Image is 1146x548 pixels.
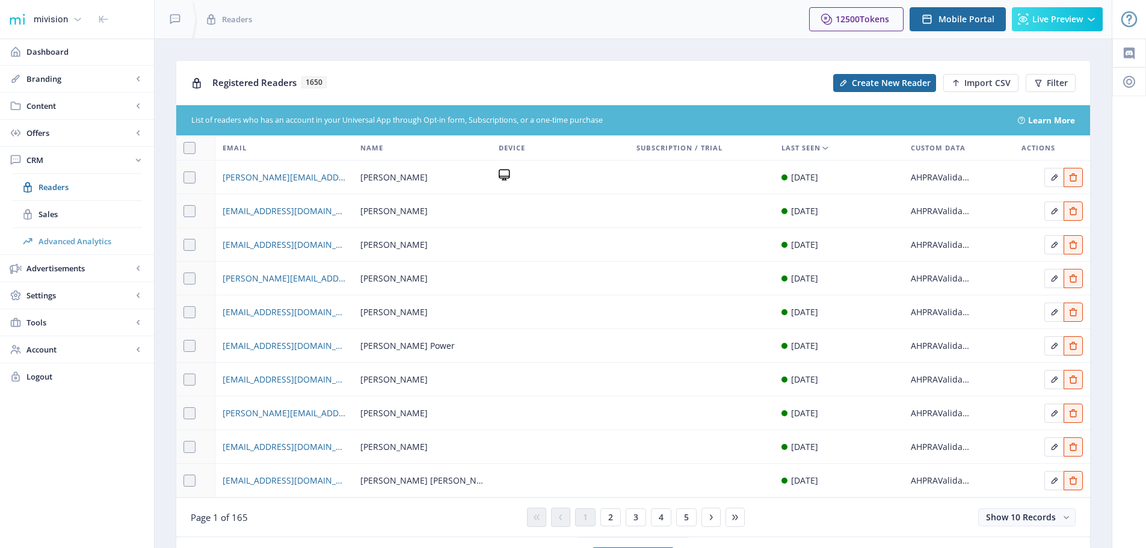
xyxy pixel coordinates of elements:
[223,271,346,286] a: [PERSON_NAME][EMAIL_ADDRESS][DOMAIN_NAME]
[986,511,1056,523] span: Show 10 Records
[1064,406,1083,417] a: Edit page
[636,141,722,155] span: Subscription / Trial
[978,508,1076,526] button: Show 10 Records
[911,204,971,218] div: AHPRAValidated: 0
[608,513,613,522] span: 2
[583,513,588,522] span: 1
[1021,141,1055,155] span: Actions
[911,170,971,185] div: AHPRAValidated: 0
[659,513,664,522] span: 4
[791,271,818,286] div: [DATE]
[26,154,132,166] span: CRM
[1064,372,1083,384] a: Edit page
[911,271,971,286] div: AHPRAValidated: 0
[911,238,971,252] div: AHPRAValidated: 0
[12,201,142,227] a: Sales
[223,170,346,185] a: [PERSON_NAME][EMAIL_ADDRESS][PERSON_NAME][PERSON_NAME][DOMAIN_NAME]
[938,14,994,24] span: Mobile Portal
[943,74,1018,92] button: Import CSV
[1064,440,1083,451] a: Edit page
[1028,114,1075,126] a: Learn More
[191,511,248,523] span: Page 1 of 165
[223,473,346,488] a: [EMAIL_ADDRESS][DOMAIN_NAME]
[781,141,821,155] span: Last Seen
[39,181,142,193] span: Readers
[223,406,346,420] a: [PERSON_NAME][EMAIL_ADDRESS][PERSON_NAME][DOMAIN_NAME]
[191,115,1003,126] div: List of readers who has an account in your Universal App through Opt-in form, Subscriptions, or a...
[1044,440,1064,451] a: Edit page
[12,228,142,254] a: Advanced Analytics
[684,513,689,522] span: 5
[791,204,818,218] div: [DATE]
[791,170,818,185] div: [DATE]
[911,406,971,420] div: AHPRAValidated: 0
[223,440,346,454] a: [EMAIL_ADDRESS][DOMAIN_NAME]
[223,204,346,218] a: [EMAIL_ADDRESS][DOMAIN_NAME]
[360,271,428,286] span: [PERSON_NAME]
[911,305,971,319] div: AHPRAValidated: 0
[626,508,646,526] button: 3
[1064,473,1083,485] a: Edit page
[1047,78,1068,88] span: Filter
[964,78,1011,88] span: Import CSV
[911,339,971,353] div: AHPRAValidated: 0
[676,508,697,526] button: 5
[176,60,1091,537] app-collection-view: Registered Readers
[1044,238,1064,249] a: Edit page
[911,473,971,488] div: AHPRAValidated: 1
[223,372,346,387] a: [EMAIL_ADDRESS][DOMAIN_NAME]
[1044,473,1064,485] a: Edit page
[1026,74,1076,92] button: Filter
[301,76,327,88] span: 1650
[651,508,671,526] button: 4
[911,141,966,155] span: Custom Data
[360,473,484,488] span: [PERSON_NAME] [PERSON_NAME]
[360,372,428,387] span: [PERSON_NAME]
[499,141,525,155] span: Device
[575,508,596,526] button: 1
[1044,406,1064,417] a: Edit page
[833,74,936,92] button: Create New Reader
[360,305,428,319] span: [PERSON_NAME]
[26,343,132,356] span: Account
[1044,204,1064,215] a: Edit page
[223,238,346,252] a: [EMAIL_ADDRESS][DOMAIN_NAME]
[1032,14,1083,24] span: Live Preview
[223,305,346,319] a: [EMAIL_ADDRESS][DOMAIN_NAME]
[852,78,931,88] span: Create New Reader
[360,238,428,252] span: [PERSON_NAME]
[791,372,818,387] div: [DATE]
[26,46,144,58] span: Dashboard
[360,170,428,185] span: [PERSON_NAME]
[26,371,144,383] span: Logout
[791,305,818,319] div: [DATE]
[223,339,346,353] a: [EMAIL_ADDRESS][DOMAIN_NAME]
[791,473,818,488] div: [DATE]
[791,238,818,252] div: [DATE]
[826,74,936,92] a: New page
[360,141,383,155] span: Name
[600,508,621,526] button: 2
[791,339,818,353] div: [DATE]
[26,73,132,85] span: Branding
[1044,305,1064,316] a: Edit page
[860,13,889,25] span: Tokens
[39,208,142,220] span: Sales
[1044,271,1064,283] a: Edit page
[791,440,818,454] div: [DATE]
[223,141,247,155] span: Email
[212,76,297,88] span: Registered Readers
[26,289,132,301] span: Settings
[936,74,1018,92] a: New page
[910,7,1006,31] button: Mobile Portal
[1064,305,1083,316] a: Edit page
[1044,372,1064,384] a: Edit page
[1064,238,1083,249] a: Edit page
